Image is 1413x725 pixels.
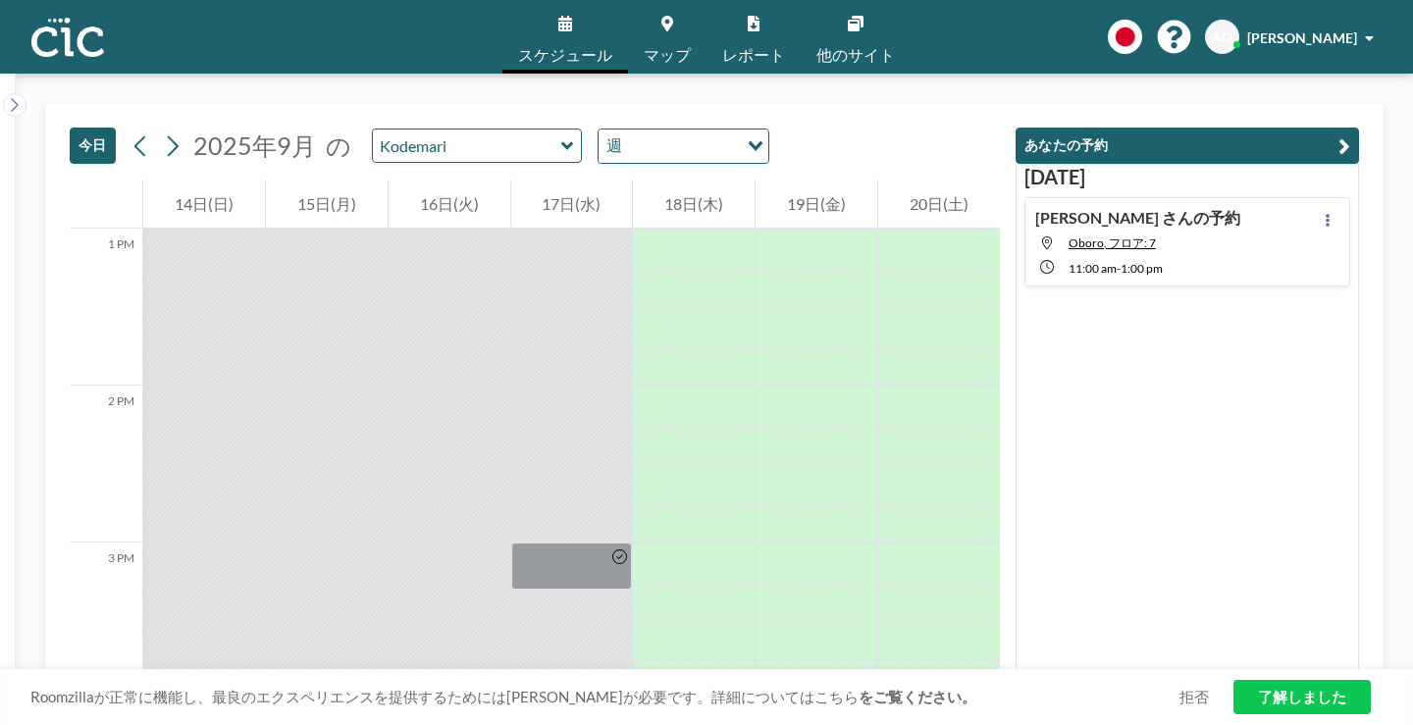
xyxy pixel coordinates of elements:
button: あなたの予約 [1016,128,1359,164]
span: - [1117,261,1121,276]
a: をご覧ください。 [859,688,976,705]
div: 15日(月) [266,180,388,229]
div: Search for option [599,129,768,163]
button: 今日 [70,128,116,164]
span: 他のサイト [816,47,895,63]
h3: [DATE] [1024,165,1350,189]
a: 了解しました [1233,680,1371,714]
span: [PERSON_NAME] [1247,29,1357,46]
img: organization-logo [31,18,104,57]
div: 16日(火) [389,180,510,229]
input: Kodemari [373,129,561,162]
a: 拒否 [1179,688,1209,706]
div: 20日(土) [878,180,1000,229]
span: 2025年9月 [193,130,316,160]
span: スケジュール [518,47,612,63]
span: の [326,130,351,161]
span: Roomzillaが正常に機能し、最良のエクスペリエンスを提供するためには[PERSON_NAME]が必要です。詳細についてはこちら [30,688,1179,706]
span: 1:00 PM [1121,261,1163,276]
span: マップ [644,47,691,63]
span: AO [1212,28,1232,46]
div: 2 PM [70,386,142,543]
span: 週 [602,133,626,159]
div: 18日(木) [633,180,755,229]
div: 19日(金) [756,180,877,229]
span: レポート [722,47,785,63]
span: 11:00 AM [1069,261,1117,276]
div: 3 PM [70,543,142,699]
h4: [PERSON_NAME] さんの予約 [1035,208,1240,228]
div: 14日(日) [143,180,265,229]
input: Search for option [628,133,736,159]
div: 17日(水) [511,180,633,229]
span: Oboro, フロア: 7 [1069,235,1156,250]
div: 1 PM [70,229,142,386]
